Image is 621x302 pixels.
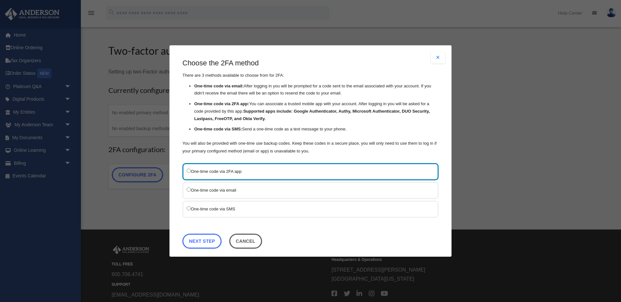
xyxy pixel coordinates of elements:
[194,84,244,88] strong: One-time code via email:
[194,127,242,131] strong: One-time code via SMS:
[194,101,249,106] strong: One-time code via 2FA app:
[187,205,428,213] label: One-time code via SMS
[187,187,191,192] input: One-time code via email
[194,126,439,133] li: Send a one-time code as a text message to your phone.
[194,109,430,121] strong: Supported apps include: Google Authenticator, Authy, Microsoft Authenticator, DUO Security, Lastp...
[194,83,439,97] li: After logging in you will be prompted for a code sent to the email associated with your account. ...
[194,100,439,122] li: You can associate a trusted mobile app with your account. After logging in you will be asked for ...
[182,234,222,249] a: Next Step
[229,234,262,249] button: Close this dialog window
[431,52,445,63] button: Close modal
[182,140,439,155] p: You will also be provided with one-time use backup codes. Keep these codes in a secure place, you...
[187,169,191,173] input: One-time code via 2FA app
[187,167,428,175] label: One-time code via 2FA app
[182,58,439,155] div: There are 3 methods available to choose from for 2FA:
[182,58,439,68] h3: Choose the 2FA method
[187,206,191,210] input: One-time code via SMS
[187,186,428,194] label: One-time code via email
